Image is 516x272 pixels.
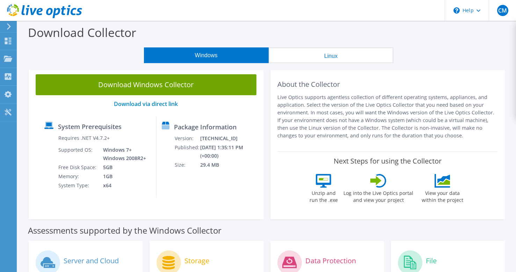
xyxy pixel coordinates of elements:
[343,188,414,204] label: Log into the Live Optics portal and view your project
[269,47,393,63] button: Linux
[98,163,147,172] td: 5GB
[98,145,147,163] td: Windows 7+ Windows 2008R2+
[426,257,437,264] label: File
[28,227,221,234] label: Assessments supported by the Windows Collector
[28,24,136,40] label: Download Collector
[174,143,200,160] td: Published:
[98,181,147,190] td: x64
[64,257,119,264] label: Server and Cloud
[277,80,498,89] h2: About the Collector
[307,188,340,204] label: Unzip and run the .exe
[334,157,442,165] label: Next Steps for using the Collector
[58,181,98,190] td: System Type:
[305,257,356,264] label: Data Protection
[184,257,209,264] label: Storage
[200,143,260,160] td: [DATE] 1:35:11 PM (+00:00)
[174,160,200,169] td: Size:
[58,135,110,142] label: Requires .NET V4.7.2+
[277,93,498,139] p: Live Optics supports agentless collection of different operating systems, appliances, and applica...
[58,163,98,172] td: Free Disk Space:
[58,172,98,181] td: Memory:
[144,47,269,63] button: Windows
[58,145,98,163] td: Supported OS:
[174,134,200,143] td: Version:
[200,160,260,169] td: 29.4 MB
[36,74,256,95] a: Download Windows Collector
[417,188,467,204] label: View your data within the project
[453,7,460,14] svg: \n
[497,5,508,16] span: CM
[98,172,147,181] td: 1GB
[58,123,122,130] label: System Prerequisites
[174,123,237,130] label: Package Information
[114,100,178,108] a: Download via direct link
[200,134,260,143] td: [TECHNICAL_ID]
